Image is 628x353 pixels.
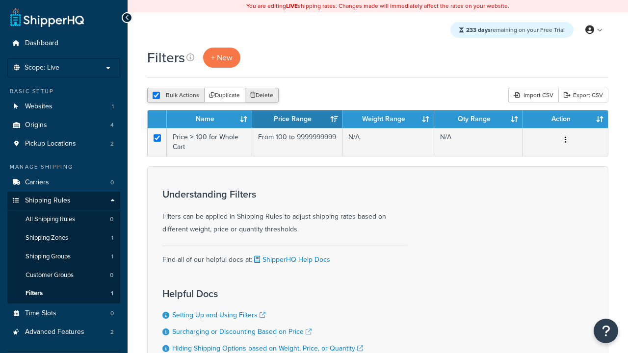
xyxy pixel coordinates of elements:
[7,229,120,247] li: Shipping Zones
[245,88,279,102] button: Delete
[26,271,74,279] span: Customer Groups
[7,34,120,52] a: Dashboard
[7,116,120,134] a: Origins 4
[434,128,523,156] td: N/A
[7,266,120,284] li: Customer Groups
[25,197,71,205] span: Shipping Rules
[25,121,47,129] span: Origins
[110,328,114,336] span: 2
[26,252,71,261] span: Shipping Groups
[7,174,120,192] li: Carriers
[147,88,205,102] button: Bulk Actions
[25,309,56,318] span: Time Slots
[25,178,49,187] span: Carriers
[7,323,120,341] li: Advanced Features
[25,328,84,336] span: Advanced Features
[7,323,120,341] a: Advanced Features 2
[7,210,120,228] a: All Shipping Rules 0
[110,121,114,129] span: 4
[7,248,120,266] a: Shipping Groups 1
[7,98,120,116] a: Websites 1
[10,7,84,27] a: ShipperHQ Home
[7,304,120,323] li: Time Slots
[7,135,120,153] li: Pickup Locations
[7,135,120,153] a: Pickup Locations 2
[7,98,120,116] li: Websites
[7,210,120,228] li: All Shipping Rules
[172,310,265,320] a: Setting Up and Using Filters
[342,110,434,128] th: Weight Range: activate to sort column ascending
[172,327,312,337] a: Surcharging or Discounting Based on Price
[7,284,120,303] li: Filters
[162,189,408,200] h3: Understanding Filters
[508,88,558,102] div: Import CSV
[204,88,245,102] button: Duplicate
[26,234,68,242] span: Shipping Zones
[25,140,76,148] span: Pickup Locations
[7,87,120,96] div: Basic Setup
[110,309,114,318] span: 0
[450,22,574,38] div: remaining on your Free Trial
[7,266,120,284] a: Customer Groups 0
[162,189,408,236] div: Filters can be applied in Shipping Rules to adjust shipping rates based on different weight, pric...
[7,304,120,323] a: Time Slots 0
[25,64,59,72] span: Scope: Live
[7,163,120,171] div: Manage Shipping
[7,174,120,192] a: Carriers 0
[594,319,618,343] button: Open Resource Center
[252,110,342,128] th: Price Range: activate to sort column ascending
[558,88,608,102] a: Export CSV
[26,289,43,298] span: Filters
[7,192,120,210] a: Shipping Rules
[26,215,75,224] span: All Shipping Rules
[162,288,363,299] h3: Helpful Docs
[147,48,185,67] h1: Filters
[167,128,252,156] td: Price ≥ 100 for Whole Cart
[110,140,114,148] span: 2
[7,248,120,266] li: Shipping Groups
[252,254,330,265] a: ShipperHQ Help Docs
[434,110,523,128] th: Qty Range: activate to sort column ascending
[25,102,52,111] span: Websites
[466,25,491,34] strong: 233 days
[110,271,113,279] span: 0
[25,39,58,48] span: Dashboard
[112,102,114,111] span: 1
[162,246,408,266] div: Find all of our helpful docs at:
[286,1,298,10] b: LIVE
[111,252,113,261] span: 1
[110,215,113,224] span: 0
[167,110,252,128] th: Name: activate to sort column ascending
[211,52,233,63] span: + New
[7,116,120,134] li: Origins
[110,178,114,187] span: 0
[203,48,240,68] a: + New
[523,110,608,128] th: Action: activate to sort column ascending
[342,128,434,156] td: N/A
[7,284,120,303] a: Filters 1
[7,192,120,303] li: Shipping Rules
[7,229,120,247] a: Shipping Zones 1
[252,128,342,156] td: From 100 to 9999999999
[111,289,113,298] span: 1
[111,234,113,242] span: 1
